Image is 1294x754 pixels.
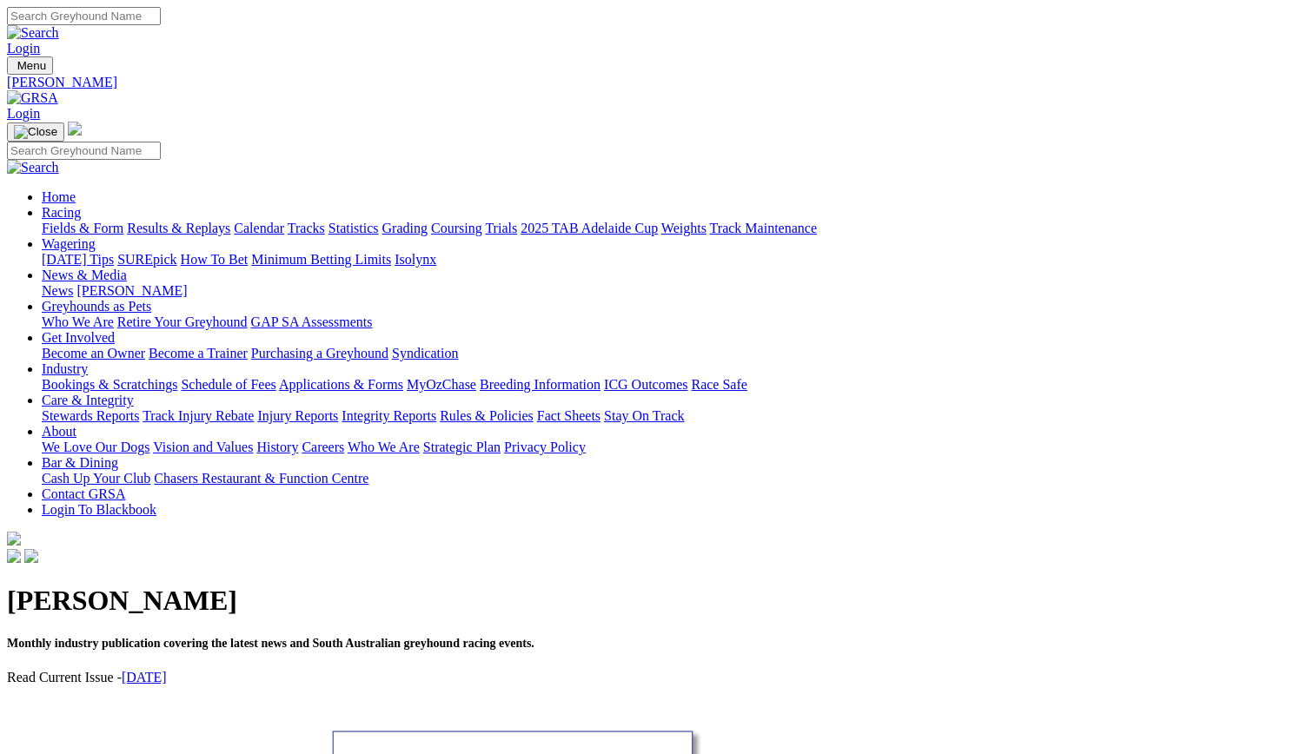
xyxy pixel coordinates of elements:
a: Industry [42,361,88,376]
input: Search [7,142,161,160]
a: Login To Blackbook [42,502,156,517]
div: About [42,440,1287,455]
a: Chasers Restaurant & Function Centre [154,471,368,486]
div: Care & Integrity [42,408,1287,424]
a: Weights [661,221,707,235]
a: Track Maintenance [710,221,817,235]
a: SUREpick [117,252,176,267]
a: Coursing [431,221,482,235]
a: Stay On Track [604,408,684,423]
a: News & Media [42,268,127,282]
a: Applications & Forms [279,377,403,392]
img: Search [7,25,59,41]
a: [PERSON_NAME] [7,75,1287,90]
a: Purchasing a Greyhound [251,346,388,360]
div: Industry [42,377,1287,393]
a: News [42,283,73,298]
img: GRSA [7,90,58,106]
a: Greyhounds as Pets [42,299,151,314]
a: Stewards Reports [42,408,139,423]
a: Schedule of Fees [181,377,275,392]
button: Toggle navigation [7,122,64,142]
a: Rules & Policies [440,408,534,423]
a: Login [7,41,40,56]
a: Get Involved [42,330,115,345]
a: Fields & Form [42,221,123,235]
a: Fact Sheets [537,408,601,423]
a: Who We Are [348,440,420,454]
div: Get Involved [42,346,1287,361]
img: twitter.svg [24,549,38,563]
a: Race Safe [691,377,747,392]
a: Home [42,189,76,204]
a: Statistics [328,221,379,235]
a: Who We Are [42,314,114,329]
a: Breeding Information [480,377,601,392]
a: [PERSON_NAME] [76,283,187,298]
img: Search [7,160,59,175]
a: Bar & Dining [42,455,118,470]
span: Menu [17,59,46,72]
a: Become an Owner [42,346,145,360]
a: Strategic Plan [423,440,501,454]
a: Login [7,106,40,121]
div: Racing [42,221,1287,236]
img: logo-grsa-white.png [68,122,82,136]
a: Syndication [392,346,458,360]
a: Wagering [42,236,96,251]
a: ICG Outcomes [604,377,687,392]
a: About [42,424,76,439]
a: Tracks [288,221,325,235]
a: Become a Trainer [149,346,248,360]
a: Trials [485,221,517,235]
div: News & Media [42,283,1287,299]
a: Care & Integrity [42,393,134,407]
img: logo-grsa-white.png [7,532,21,546]
div: Wagering [42,252,1287,268]
a: Cash Up Your Club [42,471,150,486]
a: Racing [42,205,81,220]
a: Retire Your Greyhound [117,314,248,329]
a: Isolynx [395,252,436,267]
a: We Love Our Dogs [42,440,149,454]
div: Greyhounds as Pets [42,314,1287,330]
a: History [256,440,298,454]
button: Toggle navigation [7,56,53,75]
a: Careers [302,440,344,454]
div: Bar & Dining [42,471,1287,486]
a: Minimum Betting Limits [251,252,391,267]
a: Results & Replays [127,221,230,235]
a: Contact GRSA [42,486,125,501]
a: GAP SA Assessments [251,314,373,329]
a: [DATE] Tips [42,252,114,267]
a: Injury Reports [257,408,338,423]
h1: [PERSON_NAME] [7,585,1287,617]
img: Close [14,125,57,139]
a: Calendar [234,221,284,235]
span: Monthly industry publication covering the latest news and South Australian greyhound racing events. [7,637,534,650]
a: [DATE] [122,670,167,685]
a: MyOzChase [407,377,476,392]
a: Bookings & Scratchings [42,377,177,392]
p: Read Current Issue - [7,670,1287,685]
img: facebook.svg [7,549,21,563]
a: How To Bet [181,252,249,267]
a: Privacy Policy [504,440,586,454]
a: Vision and Values [153,440,253,454]
a: Grading [382,221,428,235]
a: Track Injury Rebate [143,408,254,423]
input: Search [7,7,161,25]
a: Integrity Reports [342,408,436,423]
a: 2025 TAB Adelaide Cup [521,221,658,235]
